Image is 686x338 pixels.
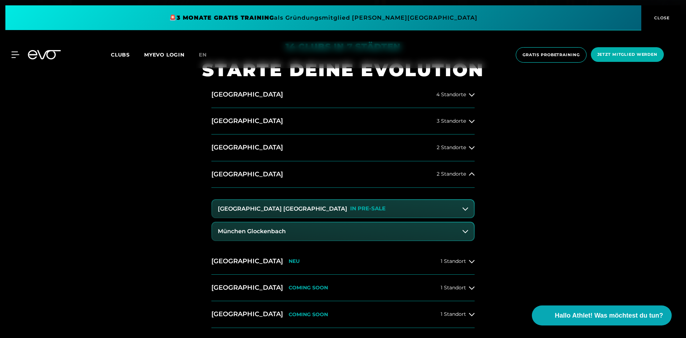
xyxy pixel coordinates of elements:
[436,92,466,97] span: 4 Standorte
[350,206,386,212] p: IN PRE-SALE
[199,52,207,58] span: en
[437,118,466,124] span: 3 Standorte
[441,312,466,317] span: 1 Standort
[211,90,283,99] h2: [GEOGRAPHIC_DATA]
[212,222,474,240] button: München Glockenbach
[211,143,283,152] h2: [GEOGRAPHIC_DATA]
[589,47,666,63] a: Jetzt Mitglied werden
[289,312,328,318] p: COMING SOON
[218,228,286,235] h3: München Glockenbach
[199,51,215,59] a: en
[597,52,657,58] span: Jetzt Mitglied werden
[437,171,466,177] span: 2 Standorte
[211,170,283,179] h2: [GEOGRAPHIC_DATA]
[211,310,283,319] h2: [GEOGRAPHIC_DATA]
[211,82,475,108] button: [GEOGRAPHIC_DATA]4 Standorte
[652,15,670,21] span: CLOSE
[555,311,663,320] span: Hallo Athlet! Was möchtest du tun?
[211,161,475,188] button: [GEOGRAPHIC_DATA]2 Standorte
[211,257,283,266] h2: [GEOGRAPHIC_DATA]
[211,301,475,328] button: [GEOGRAPHIC_DATA]COMING SOON1 Standort
[211,108,475,134] button: [GEOGRAPHIC_DATA]3 Standorte
[441,285,466,290] span: 1 Standort
[212,200,474,218] button: [GEOGRAPHIC_DATA] [GEOGRAPHIC_DATA]IN PRE-SALE
[211,248,475,275] button: [GEOGRAPHIC_DATA]NEU1 Standort
[218,206,347,212] h3: [GEOGRAPHIC_DATA] [GEOGRAPHIC_DATA]
[289,285,328,291] p: COMING SOON
[641,5,681,30] button: CLOSE
[144,52,185,58] a: MYEVO LOGIN
[211,134,475,161] button: [GEOGRAPHIC_DATA]2 Standorte
[211,283,283,292] h2: [GEOGRAPHIC_DATA]
[289,258,300,264] p: NEU
[437,145,466,150] span: 2 Standorte
[523,52,580,58] span: Gratis Probetraining
[211,275,475,301] button: [GEOGRAPHIC_DATA]COMING SOON1 Standort
[111,51,144,58] a: Clubs
[211,117,283,126] h2: [GEOGRAPHIC_DATA]
[532,305,672,325] button: Hallo Athlet! Was möchtest du tun?
[441,259,466,264] span: 1 Standort
[111,52,130,58] span: Clubs
[514,47,589,63] a: Gratis Probetraining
